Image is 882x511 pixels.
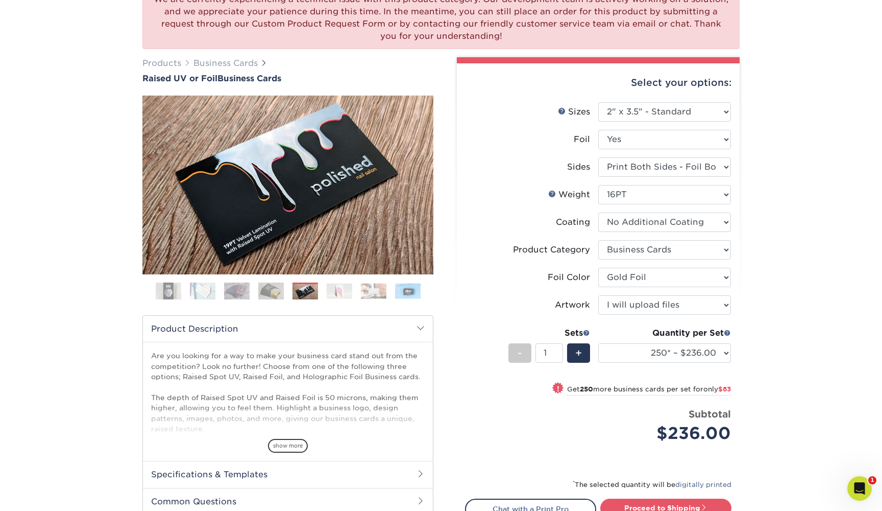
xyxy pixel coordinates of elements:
[292,284,318,300] img: Business Cards 05
[190,282,215,300] img: Business Cards 02
[143,461,433,487] h2: Specifications & Templates
[508,327,590,339] div: Sets
[606,421,731,446] div: $236.00
[703,385,731,393] span: only
[156,278,181,304] img: Business Cards 01
[548,189,590,201] div: Weight
[361,283,386,299] img: Business Cards 07
[548,271,590,284] div: Foil Color
[598,327,731,339] div: Quantity per Set
[718,385,731,393] span: $83
[575,345,582,361] span: +
[395,283,421,299] img: Business Cards 08
[573,481,731,489] small: The selected quantity will be
[567,161,590,173] div: Sides
[142,74,433,83] a: Raised UV or FoilBusiness Cards
[142,74,433,83] h1: Business Cards
[518,345,522,361] span: -
[193,58,258,68] a: Business Cards
[556,216,590,228] div: Coating
[558,106,590,118] div: Sizes
[142,96,433,274] img: Raised UV or Foil 05
[142,74,217,83] span: Raised UV or Foil
[868,476,876,484] span: 1
[327,283,352,299] img: Business Cards 06
[3,480,87,507] iframe: Google Customer Reviews
[258,282,284,300] img: Business Cards 04
[513,244,590,256] div: Product Category
[567,385,731,396] small: Get more business cards per set for
[142,58,181,68] a: Products
[557,383,559,394] span: !
[555,299,590,311] div: Artwork
[689,408,731,420] strong: Subtotal
[675,481,731,489] a: digitally printed
[143,316,433,342] h2: Product Description
[268,439,308,453] span: show more
[580,385,593,393] strong: 250
[847,476,872,501] iframe: Intercom live chat
[574,133,590,146] div: Foil
[224,282,250,300] img: Business Cards 03
[465,63,731,102] div: Select your options:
